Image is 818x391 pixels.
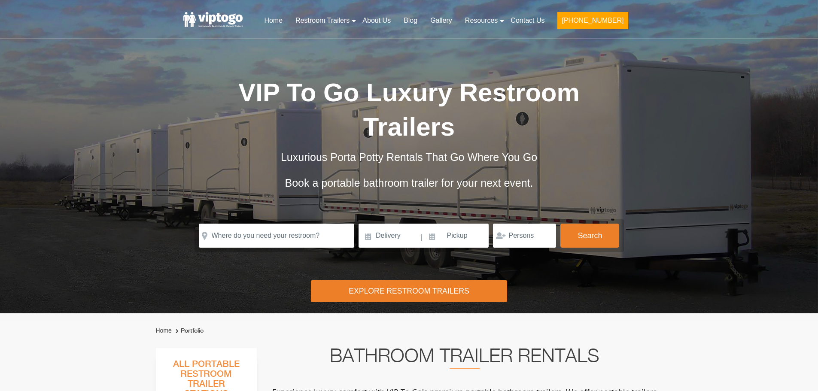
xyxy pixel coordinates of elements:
a: Contact Us [504,11,551,30]
a: Resources [459,11,504,30]
a: About Us [356,11,397,30]
a: Restroom Trailers [289,11,356,30]
span: Book a portable bathroom trailer for your next event. [285,177,533,189]
button: Search [560,224,619,248]
button: [PHONE_NUMBER] [557,12,628,29]
span: VIP To Go Luxury Restroom Trailers [238,78,580,141]
a: Blog [397,11,424,30]
input: Persons [493,224,556,248]
input: Where do you need your restroom? [199,224,354,248]
a: Home [156,327,172,334]
a: Home [258,11,289,30]
input: Pickup [424,224,489,248]
span: Luxurious Porta Potty Rentals That Go Where You Go [281,151,537,163]
li: Portfolio [173,326,204,336]
a: [PHONE_NUMBER] [551,11,634,34]
span: | [421,224,423,251]
div: Explore Restroom Trailers [311,280,507,302]
input: Delivery [359,224,420,248]
a: Gallery [424,11,459,30]
h2: Bathroom Trailer Rentals [268,348,661,369]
